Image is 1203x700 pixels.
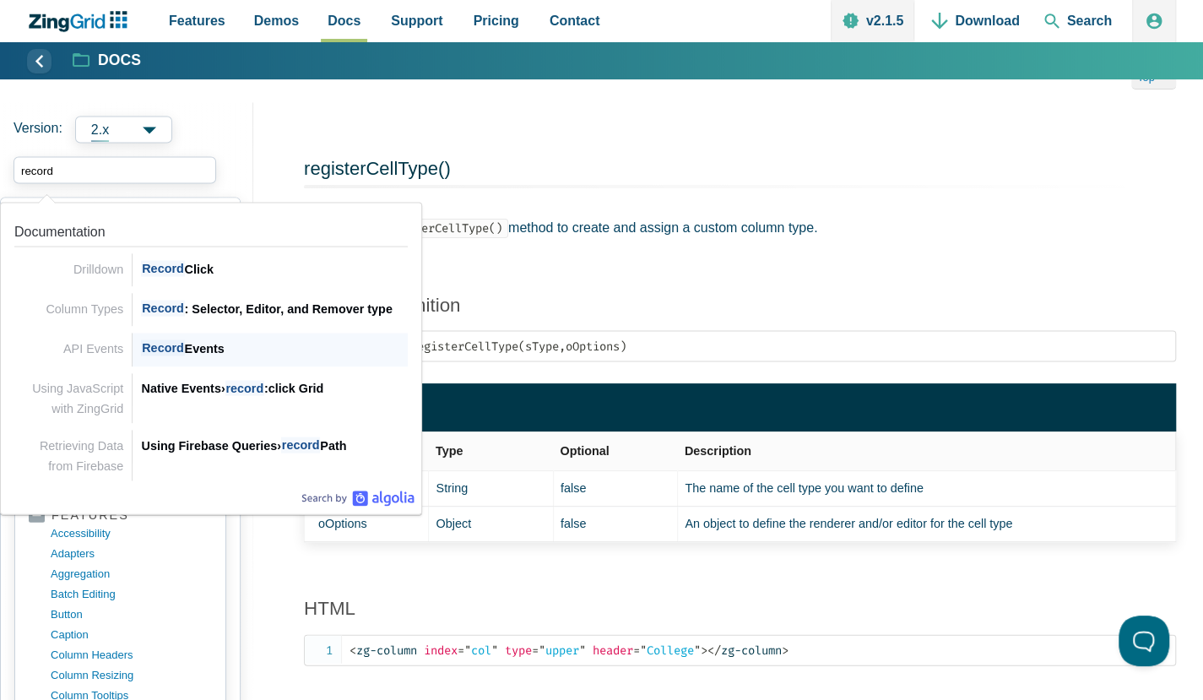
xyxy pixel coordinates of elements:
[550,9,600,32] span: Contact
[51,564,212,584] a: aggregation
[678,507,1176,542] td: An object to define the renderer and/or editor for the cell type
[553,471,677,507] td: false
[505,643,532,658] span: type
[8,287,415,327] a: Link to the result
[350,338,1175,355] code: ZingGrid sType oOptions
[539,643,545,658] span: "
[14,117,240,144] label: Versions
[73,51,141,71] a: Docs
[98,53,141,68] strong: Docs
[301,491,415,507] a: Algolia
[593,643,633,658] span: header
[8,210,415,287] a: Link to the result
[14,117,62,144] span: Version:
[14,157,216,184] input: search input
[429,471,553,507] td: String
[678,432,1176,471] th: Description
[391,9,442,32] span: Support
[304,158,451,179] a: registerCellType()
[8,327,415,366] a: Link to the result
[141,378,408,399] div: Native Events :click Grid
[277,439,281,453] span: ›
[701,643,707,658] span: >
[1119,616,1169,666] iframe: Toggle Customer Support
[350,643,356,658] span: <
[429,507,553,542] td: Object
[141,261,184,277] span: Record
[707,643,782,658] span: zg-column
[14,225,106,239] span: Documentation
[51,645,212,665] a: column headers
[474,9,519,32] span: Pricing
[458,643,498,658] span: col
[532,643,586,658] span: upper
[559,339,566,354] span: ,
[51,605,212,625] a: button
[51,524,212,544] a: accessibility
[169,9,225,32] span: Features
[640,643,647,658] span: "
[141,259,408,279] div: Click
[518,339,525,354] span: (
[221,382,225,395] span: ›
[491,643,498,658] span: "
[707,643,721,658] span: </
[553,432,677,471] th: Optional
[141,299,408,319] div: : Selector, Editor, and Remover type
[304,383,1176,431] caption: Arguments
[633,643,701,658] span: College
[141,340,184,356] span: Record
[410,339,518,354] span: registerCellType
[305,507,429,542] td: oOptions
[73,263,123,276] span: Drilldown
[51,544,212,564] a: adapters
[532,643,539,658] span: =
[458,643,464,658] span: =
[579,643,586,658] span: "
[8,424,415,481] a: Link to the result
[29,507,212,524] a: features
[225,381,264,397] span: record
[633,643,640,658] span: =
[51,625,212,645] a: caption
[304,216,1176,239] p: You use the method to create and assign a custom column type.
[51,665,212,686] a: column resizing
[32,382,123,415] span: Using JavaScript with ZingGrid
[301,491,415,507] div: Search by
[51,584,212,605] a: batch editing
[350,643,417,658] span: zg-column
[254,9,299,32] span: Demos
[694,643,701,658] span: "
[304,598,355,619] a: HTML
[375,219,508,238] code: registerCellType()
[678,471,1176,507] td: The name of the cell type you want to define
[46,302,123,316] span: Column Types
[424,643,458,658] span: index
[464,643,471,658] span: "
[281,437,320,453] span: record
[782,643,788,658] span: >
[620,339,626,354] span: )
[141,339,408,359] div: Events
[553,507,677,542] td: false
[429,432,553,471] th: Type
[141,436,408,456] div: Using Firebase Queries Path
[63,342,123,355] span: API Events
[141,301,184,317] span: Record
[328,9,360,32] span: Docs
[8,367,415,425] a: Link to the result
[40,439,123,473] span: Retrieving Data from Firebase
[27,11,136,32] a: ZingChart Logo. Click to return to the homepage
